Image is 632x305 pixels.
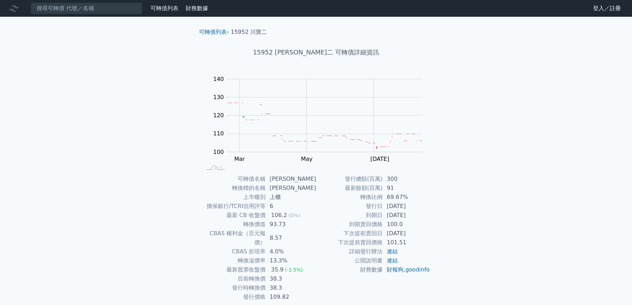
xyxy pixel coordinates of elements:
td: 6 [265,202,316,211]
td: 91 [383,184,430,193]
td: 可轉債名稱 [202,174,265,184]
td: 13.3% [265,256,316,265]
tspan: 140 [213,76,224,82]
td: 轉換價值 [202,220,265,229]
span: (-1.5%) [285,267,303,273]
td: 財務數據 [316,265,383,274]
a: 連結 [387,257,398,264]
td: 300 [383,174,430,184]
a: goodinfo [405,266,430,273]
td: [DATE] [383,229,430,238]
g: Chart [210,76,433,162]
a: 登入／註冊 [587,3,626,14]
tspan: [DATE] [370,156,389,162]
a: 可轉債列表 [151,5,178,12]
td: 上市櫃別 [202,193,265,202]
li: › [199,28,229,36]
a: 連結 [387,248,398,255]
div: 106.2 [270,211,288,220]
td: 到期日 [316,211,383,220]
td: 38.3 [265,274,316,283]
div: 35.9 [270,265,285,274]
td: 發行時轉換價 [202,283,265,292]
td: 最新股票收盤價 [202,265,265,274]
td: [DATE] [383,202,430,211]
td: 101.51 [383,238,430,247]
td: 上櫃 [265,193,316,202]
a: 可轉債列表 [199,29,227,35]
td: 下次提前賣回日 [316,229,383,238]
a: 財務數據 [186,5,208,12]
td: CBAS 折現率 [202,247,265,256]
td: 轉換標的名稱 [202,184,265,193]
td: [DATE] [383,211,430,220]
td: 目前轉換價 [202,274,265,283]
td: 轉換比例 [316,193,383,202]
a: 財報狗 [387,266,403,273]
td: , [383,265,430,274]
td: 下次提前賣回價格 [316,238,383,247]
td: 4.0% [265,247,316,256]
td: 公開說明書 [316,256,383,265]
td: 100.0 [383,220,430,229]
td: CBAS 權利金（百元報價） [202,229,265,247]
input: 搜尋可轉債 代號／名稱 [31,2,142,14]
tspan: 100 [213,149,224,155]
td: 93.73 [265,220,316,229]
td: 到期賣回價格 [316,220,383,229]
td: 詳細發行辦法 [316,247,383,256]
td: [PERSON_NAME] [265,174,316,184]
td: 38.3 [265,283,316,292]
tspan: 130 [213,94,224,101]
td: 擔保銀行/TCRI信用評等 [202,202,265,211]
td: 最新餘額(百萬) [316,184,383,193]
tspan: 110 [213,130,224,137]
td: [PERSON_NAME] [265,184,316,193]
td: 69.67% [383,193,430,202]
td: 109.82 [265,292,316,302]
tspan: 120 [213,112,224,119]
td: 發行總額(百萬) [316,174,383,184]
td: 轉換溢價率 [202,256,265,265]
td: 發行價格 [202,292,265,302]
span: (0%) [288,213,300,218]
tspan: May [301,156,313,162]
li: 15952 川寶二 [231,28,267,36]
tspan: Mar [234,156,245,162]
td: 發行日 [316,202,383,211]
h1: 15952 [PERSON_NAME]二 可轉債詳細資訊 [193,47,439,57]
td: 最新 CB 收盤價 [202,211,265,220]
td: 8.57 [265,229,316,247]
